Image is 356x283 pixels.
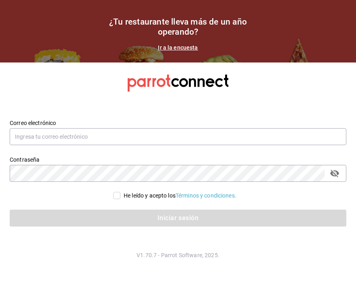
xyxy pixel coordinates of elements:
[10,128,346,145] input: Ingresa tu correo electrónico
[158,44,198,51] a: Ir a la encuesta
[10,120,346,125] label: Correo electrónico
[176,192,236,199] a: Términos y condiciones.
[10,156,346,162] label: Contraseña
[124,191,236,200] div: He leído y acepto los
[10,251,346,259] p: V1.70.7 - Parrot Software, 2025.
[328,166,342,180] button: passwordField
[97,17,259,37] h1: ¿Tu restaurante lleva más de un año operando?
